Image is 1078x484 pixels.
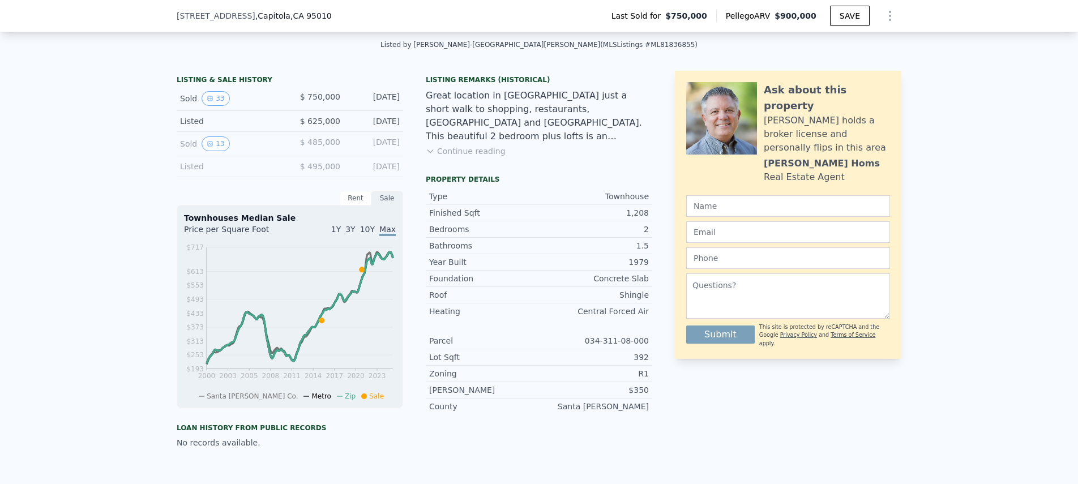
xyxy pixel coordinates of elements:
[380,41,698,49] div: Listed by [PERSON_NAME]-[GEOGRAPHIC_DATA][PERSON_NAME] (MLSListings #ML81836855)
[686,325,755,344] button: Submit
[262,372,280,380] tspan: 2008
[186,323,204,331] tspan: $373
[177,75,403,87] div: LISTING & SALE HISTORY
[831,332,875,338] a: Terms of Service
[186,243,204,251] tspan: $717
[369,392,384,400] span: Sale
[311,392,331,400] span: Metro
[429,335,539,346] div: Parcel
[429,273,539,284] div: Foundation
[539,191,649,202] div: Townhouse
[539,240,649,251] div: 1.5
[539,401,649,412] div: Santa [PERSON_NAME]
[830,6,870,26] button: SAVE
[764,114,890,155] div: [PERSON_NAME] holds a broker license and personally flips in this area
[686,221,890,243] input: Email
[775,11,816,20] span: $900,000
[180,91,281,106] div: Sold
[539,306,649,317] div: Central Forced Air
[879,5,901,27] button: Show Options
[780,332,817,338] a: Privacy Policy
[539,352,649,363] div: 392
[539,335,649,346] div: 034-311-08-000
[665,10,707,22] span: $750,000
[764,82,890,114] div: Ask about this property
[184,224,290,242] div: Price per Square Foot
[177,423,403,432] div: Loan history from public records
[426,89,652,143] div: Great location in [GEOGRAPHIC_DATA] just a short walk to shopping, restaurants, [GEOGRAPHIC_DATA]...
[255,10,332,22] span: , Capitola
[202,136,229,151] button: View historical data
[300,92,340,101] span: $ 750,000
[184,212,396,224] div: Townhouses Median Sale
[349,115,400,127] div: [DATE]
[539,368,649,379] div: R1
[539,207,649,219] div: 1,208
[331,225,341,234] span: 1Y
[202,91,229,106] button: View historical data
[300,117,340,126] span: $ 625,000
[326,372,344,380] tspan: 2017
[429,207,539,219] div: Finished Sqft
[290,11,332,20] span: , CA 95010
[539,289,649,301] div: Shingle
[429,256,539,268] div: Year Built
[369,372,386,380] tspan: 2023
[340,191,371,205] div: Rent
[764,157,880,170] div: [PERSON_NAME] Homs
[429,224,539,235] div: Bedrooms
[186,268,204,276] tspan: $613
[759,323,890,348] div: This site is protected by reCAPTCHA and the Google and apply.
[429,306,539,317] div: Heating
[764,170,845,184] div: Real Estate Agent
[219,372,237,380] tspan: 2003
[429,384,539,396] div: [PERSON_NAME]
[349,91,400,106] div: [DATE]
[180,161,281,172] div: Listed
[177,10,255,22] span: [STREET_ADDRESS]
[429,352,539,363] div: Lot Sqft
[539,384,649,396] div: $350
[186,295,204,303] tspan: $493
[539,273,649,284] div: Concrete Slab
[198,372,216,380] tspan: 2000
[429,240,539,251] div: Bathrooms
[186,281,204,289] tspan: $553
[429,289,539,301] div: Roof
[726,10,775,22] span: Pellego ARV
[611,10,666,22] span: Last Sold for
[426,175,652,184] div: Property details
[186,351,204,359] tspan: $253
[177,437,403,448] div: No records available.
[686,247,890,269] input: Phone
[539,224,649,235] div: 2
[186,310,204,318] tspan: $433
[347,372,365,380] tspan: 2020
[305,372,322,380] tspan: 2014
[300,162,340,171] span: $ 495,000
[429,401,539,412] div: County
[283,372,301,380] tspan: 2011
[429,191,539,202] div: Type
[379,225,396,236] span: Max
[686,195,890,217] input: Name
[360,225,375,234] span: 10Y
[349,136,400,151] div: [DATE]
[180,115,281,127] div: Listed
[300,138,340,147] span: $ 485,000
[371,191,403,205] div: Sale
[539,256,649,268] div: 1979
[345,225,355,234] span: 3Y
[429,368,539,379] div: Zoning
[186,365,204,373] tspan: $193
[186,337,204,345] tspan: $313
[426,145,506,157] button: Continue reading
[241,372,258,380] tspan: 2005
[180,136,281,151] div: Sold
[349,161,400,172] div: [DATE]
[426,75,652,84] div: Listing Remarks (Historical)
[207,392,298,400] span: Santa [PERSON_NAME] Co.
[345,392,356,400] span: Zip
